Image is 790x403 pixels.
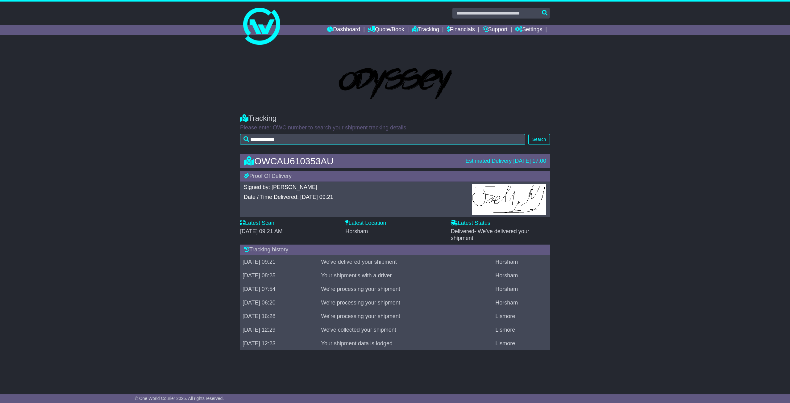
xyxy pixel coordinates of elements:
[319,255,493,269] td: We've delivered your shipment
[240,245,550,255] div: Tracking history
[319,323,493,337] td: We've collected your shipment
[483,25,508,35] a: Support
[240,309,319,323] td: [DATE] 16:28
[240,228,283,234] span: [DATE] 09:21 AM
[240,337,319,350] td: [DATE] 12:23
[244,194,466,201] div: Date / Time Delivered: [DATE] 09:21
[465,158,546,165] div: Estimated Delivery [DATE] 17:00
[493,323,550,337] td: Lismore
[451,228,529,241] span: - We've delivered your shipment
[240,296,319,309] td: [DATE] 06:20
[451,220,490,227] label: Latest Status
[493,255,550,269] td: Horsham
[135,396,224,401] span: © One World Courier 2025. All rights reserved.
[515,25,542,35] a: Settings
[319,269,493,282] td: Your shipment's with a driver
[240,269,319,282] td: [DATE] 08:25
[345,220,386,227] label: Latest Location
[319,309,493,323] td: We're processing your shipment
[244,184,466,191] div: Signed by: [PERSON_NAME]
[319,337,493,350] td: Your shipment data is lodged
[493,309,550,323] td: Lismore
[493,282,550,296] td: Horsham
[240,255,319,269] td: [DATE] 09:21
[319,282,493,296] td: We're processing your shipment
[472,184,546,215] img: GetPodImagePublic
[240,282,319,296] td: [DATE] 07:54
[368,25,404,35] a: Quote/Book
[241,156,462,166] div: OWCAU610353AU
[447,25,475,35] a: Financials
[528,134,550,145] button: Search
[240,323,319,337] td: [DATE] 12:29
[240,220,274,227] label: Latest Scan
[412,25,439,35] a: Tracking
[493,269,550,282] td: Horsham
[345,228,368,234] span: Horsham
[319,296,493,309] td: We're processing your shipment
[451,228,529,241] span: Delivered
[493,337,550,350] td: Lismore
[240,124,550,131] p: Please enter OWC number to search your shipment tracking details.
[334,55,456,108] img: GetCustomerLogo
[327,25,360,35] a: Dashboard
[240,171,550,182] div: Proof Of Delivery
[493,296,550,309] td: Horsham
[240,114,550,123] div: Tracking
